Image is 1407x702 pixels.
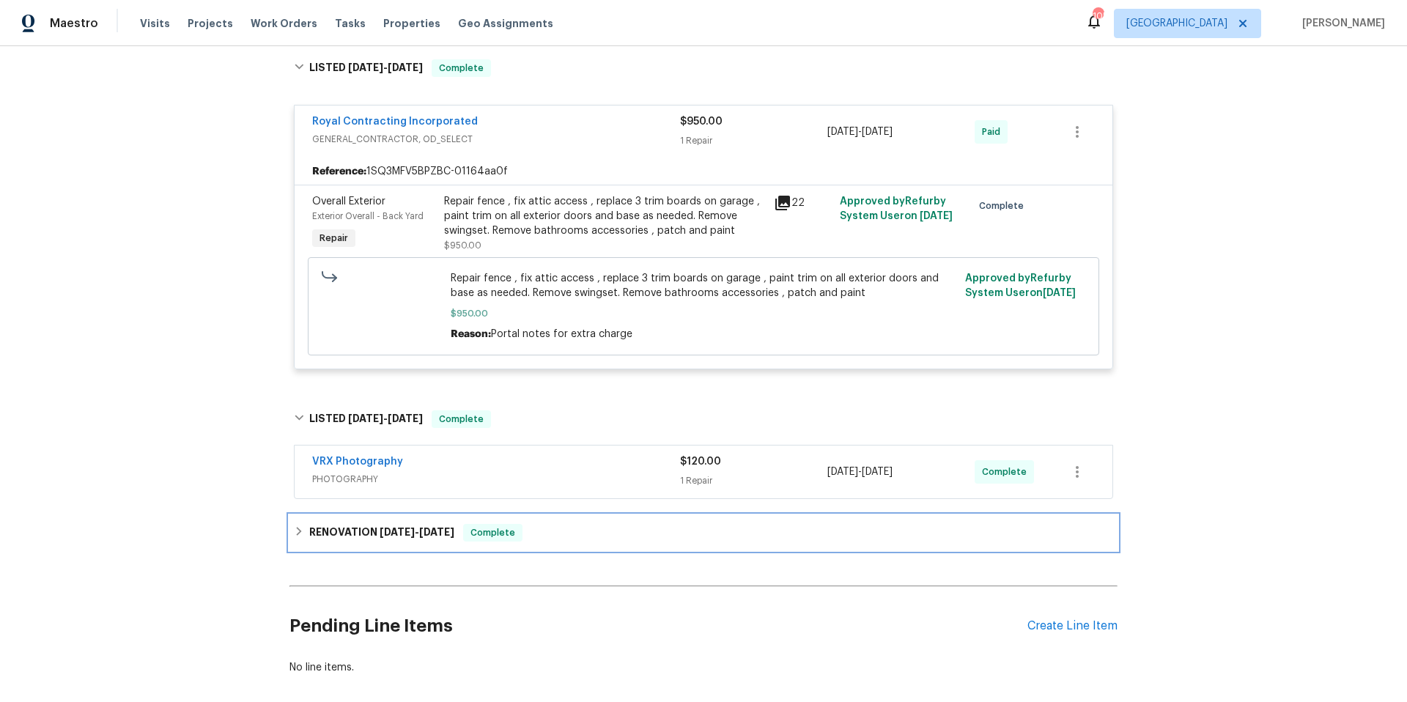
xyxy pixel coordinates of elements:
[140,16,170,31] span: Visits
[444,241,481,250] span: $950.00
[433,412,490,426] span: Complete
[458,16,553,31] span: Geo Assignments
[840,196,953,221] span: Approved by Refurby System User on
[312,196,385,207] span: Overall Exterior
[419,527,454,537] span: [DATE]
[312,132,680,147] span: GENERAL_CONTRACTOR, OD_SELECT
[680,133,827,148] div: 1 Repair
[335,18,366,29] span: Tasks
[380,527,454,537] span: -
[383,16,440,31] span: Properties
[451,329,491,339] span: Reason:
[312,164,366,179] b: Reference:
[289,396,1118,443] div: LISTED [DATE]-[DATE]Complete
[1043,288,1076,298] span: [DATE]
[289,515,1118,550] div: RENOVATION [DATE]-[DATE]Complete
[309,59,423,77] h6: LISTED
[982,125,1006,139] span: Paid
[827,467,858,477] span: [DATE]
[388,62,423,73] span: [DATE]
[451,271,957,300] span: Repair fence , fix attic access , replace 3 trim boards on garage , paint trim on all exterior do...
[309,524,454,542] h6: RENOVATION
[1296,16,1385,31] span: [PERSON_NAME]
[188,16,233,31] span: Projects
[444,194,765,238] div: Repair fence , fix attic access , replace 3 trim boards on garage , paint trim on all exterior do...
[827,465,893,479] span: -
[965,273,1076,298] span: Approved by Refurby System User on
[312,117,478,127] a: Royal Contracting Incorporated
[348,62,383,73] span: [DATE]
[827,125,893,139] span: -
[774,194,831,212] div: 22
[1027,619,1118,633] div: Create Line Item
[862,127,893,137] span: [DATE]
[251,16,317,31] span: Work Orders
[380,527,415,537] span: [DATE]
[465,525,521,540] span: Complete
[348,413,423,424] span: -
[979,199,1030,213] span: Complete
[680,457,721,467] span: $120.00
[680,117,723,127] span: $950.00
[312,472,680,487] span: PHOTOGRAPHY
[920,211,953,221] span: [DATE]
[491,329,632,339] span: Portal notes for extra charge
[451,306,957,321] span: $950.00
[289,45,1118,92] div: LISTED [DATE]-[DATE]Complete
[50,16,98,31] span: Maestro
[289,660,1118,675] div: No line items.
[289,592,1027,660] h2: Pending Line Items
[433,61,490,75] span: Complete
[388,413,423,424] span: [DATE]
[309,410,423,428] h6: LISTED
[982,465,1033,479] span: Complete
[348,413,383,424] span: [DATE]
[1093,9,1103,23] div: 105
[862,467,893,477] span: [DATE]
[312,457,403,467] a: VRX Photography
[312,212,424,221] span: Exterior Overall - Back Yard
[827,127,858,137] span: [DATE]
[314,231,354,245] span: Repair
[295,158,1112,185] div: 1SQ3MFV5BPZBC-01164aa0f
[680,473,827,488] div: 1 Repair
[1126,16,1227,31] span: [GEOGRAPHIC_DATA]
[348,62,423,73] span: -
